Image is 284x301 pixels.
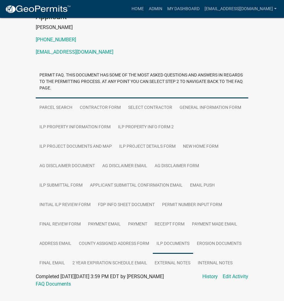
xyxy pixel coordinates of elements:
a: FAQ Documents [36,281,71,287]
a: Address Email [36,234,75,254]
a: Contractor Form [76,98,124,118]
a: Edit Activity [223,273,248,280]
a: Erosion Documents [193,234,245,254]
a: [PHONE_NUMBER] [36,37,76,43]
a: Final Email [36,254,69,273]
a: Permit FAQ. This document has some of the most asked questions and answers in regards to the perm... [36,66,248,98]
a: ILP Property Info Form 2 [114,118,177,137]
a: Payment [124,215,151,234]
a: Payment Email [84,215,124,234]
a: Final Review Form [36,215,84,234]
a: Payment Made Email [188,215,241,234]
a: Permit Number Input Form [158,195,226,215]
a: County Assigned Address Form [75,234,153,254]
a: Home [129,3,146,15]
a: Ag Disclaimer Document [36,156,99,176]
a: Applicant Submittal Confirmation Email [86,176,186,196]
a: ILP Submittal Form [36,176,86,196]
a: History [202,273,218,280]
a: ILP Project Documents and Map [36,137,116,157]
a: New Home Form [179,137,222,157]
a: Ag Disclaimer Form [151,156,203,176]
a: Internal Notes [194,254,236,273]
a: Select contractor [124,98,176,118]
a: Admin [146,3,165,15]
a: My Dashboard [165,3,202,15]
a: Parcel search [36,98,76,118]
a: External Notes [151,254,194,273]
a: FDP INFO Sheet Document [94,195,158,215]
a: ILP Documents [153,234,193,254]
a: 2 Year Expiration Schedule Email [69,254,151,273]
p: [PERSON_NAME] [36,24,248,31]
a: ILP Property Information Form [36,118,114,137]
a: [EMAIL_ADDRESS][DOMAIN_NAME] [36,49,113,55]
a: Initial ILP Review Form [36,195,94,215]
span: Completed [DATE][DATE] 3:59 PM EDT by [PERSON_NAME] [36,274,164,279]
a: Receipt Form [151,215,188,234]
a: [EMAIL_ADDRESS][DOMAIN_NAME] [202,3,279,15]
a: ILP Project Details Form [116,137,179,157]
a: Ag Disclaimer Email [99,156,151,176]
a: General Information Form [176,98,245,118]
a: Email Push [186,176,218,196]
